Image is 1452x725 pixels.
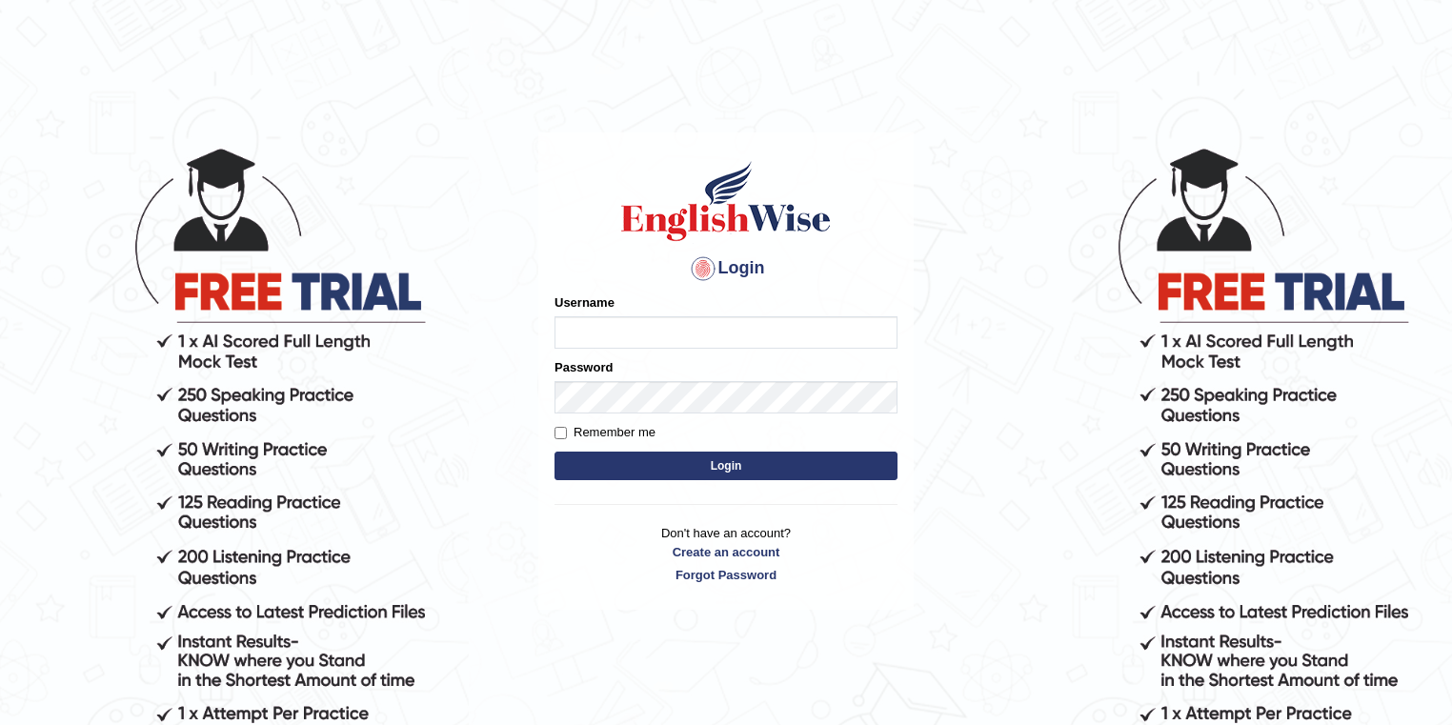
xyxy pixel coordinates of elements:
p: Don't have an account? [555,524,897,583]
input: Remember me [555,427,567,439]
label: Remember me [555,423,655,442]
img: Logo of English Wise sign in for intelligent practice with AI [617,158,835,244]
label: Username [555,293,615,312]
button: Login [555,452,897,480]
a: Create an account [555,543,897,561]
h4: Login [555,253,897,284]
label: Password [555,358,613,376]
a: Forgot Password [555,566,897,584]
